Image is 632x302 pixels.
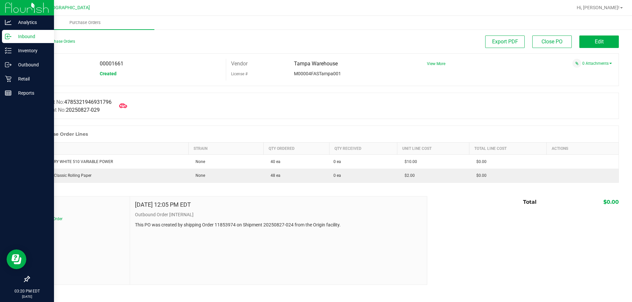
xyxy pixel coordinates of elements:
[12,75,51,83] p: Retail
[5,76,12,82] inline-svg: Retail
[192,159,205,164] span: None
[30,143,189,155] th: Item
[473,173,487,178] span: $0.00
[135,221,422,228] p: This PO was created by shipping Order 11853974 on Shipment 20250827-024 from the Origin facility.
[12,47,51,55] p: Inventory
[333,159,341,165] span: 0 ea
[485,35,525,48] button: Export PDF
[5,47,12,54] inline-svg: Inventory
[12,18,51,26] p: Analytics
[12,61,51,69] p: Outbound
[473,159,487,164] span: $0.00
[34,98,112,106] label: Manifest No:
[34,173,185,178] div: RW 1.25" Classic Rolling Paper
[546,143,619,155] th: Actions
[12,89,51,97] p: Reports
[192,173,205,178] span: None
[397,143,469,155] th: Unit Line Cost
[263,143,329,155] th: Qty Ordered
[231,69,248,79] label: License #
[5,61,12,68] inline-svg: Outbound
[523,199,537,205] span: Total
[603,199,619,205] span: $0.00
[34,106,100,114] label: Shipment No:
[34,201,125,209] span: Notes
[577,5,619,10] span: Hi, [PERSON_NAME]!
[333,173,341,178] span: 0 ea
[3,294,51,299] p: [DATE]
[427,61,445,66] a: View More
[294,71,341,76] span: M00004FASTampa001
[100,71,117,76] span: Created
[401,159,417,164] span: $10.00
[66,107,100,113] span: 20250827-029
[582,61,612,66] a: 0 Attachments
[267,159,280,164] span: 40 ea
[492,38,518,45] span: Export PDF
[3,288,51,294] p: 03:20 PM EDT
[401,173,415,178] span: $2.00
[267,173,280,178] span: 48 ea
[532,35,572,48] button: Close PO
[135,211,422,218] p: Outbound Order [INTERNAL]
[595,38,604,45] span: Edit
[34,159,185,165] div: FT BATTERY WHITE 510 VARIABLE POWER
[7,249,26,269] iframe: Resource center
[45,5,90,11] span: [GEOGRAPHIC_DATA]
[16,16,154,30] a: Purchase Orders
[329,143,397,155] th: Qty Received
[100,60,123,67] span: 00001661
[64,99,112,105] span: 4785321946931796
[294,60,338,67] span: Tampa Warehouse
[469,143,546,155] th: Total Line Cost
[579,35,619,48] button: Edit
[231,59,248,69] label: Vendor
[135,201,191,208] h4: [DATE] 12:05 PM EDT
[117,99,130,112] span: Mark as Arrived
[572,59,581,68] span: Attach a document
[188,143,263,155] th: Strain
[12,33,51,40] p: Inbound
[5,33,12,40] inline-svg: Inbound
[36,131,88,137] h1: Purchase Order Lines
[5,90,12,96] inline-svg: Reports
[5,19,12,26] inline-svg: Analytics
[541,38,563,45] span: Close PO
[61,20,110,26] span: Purchase Orders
